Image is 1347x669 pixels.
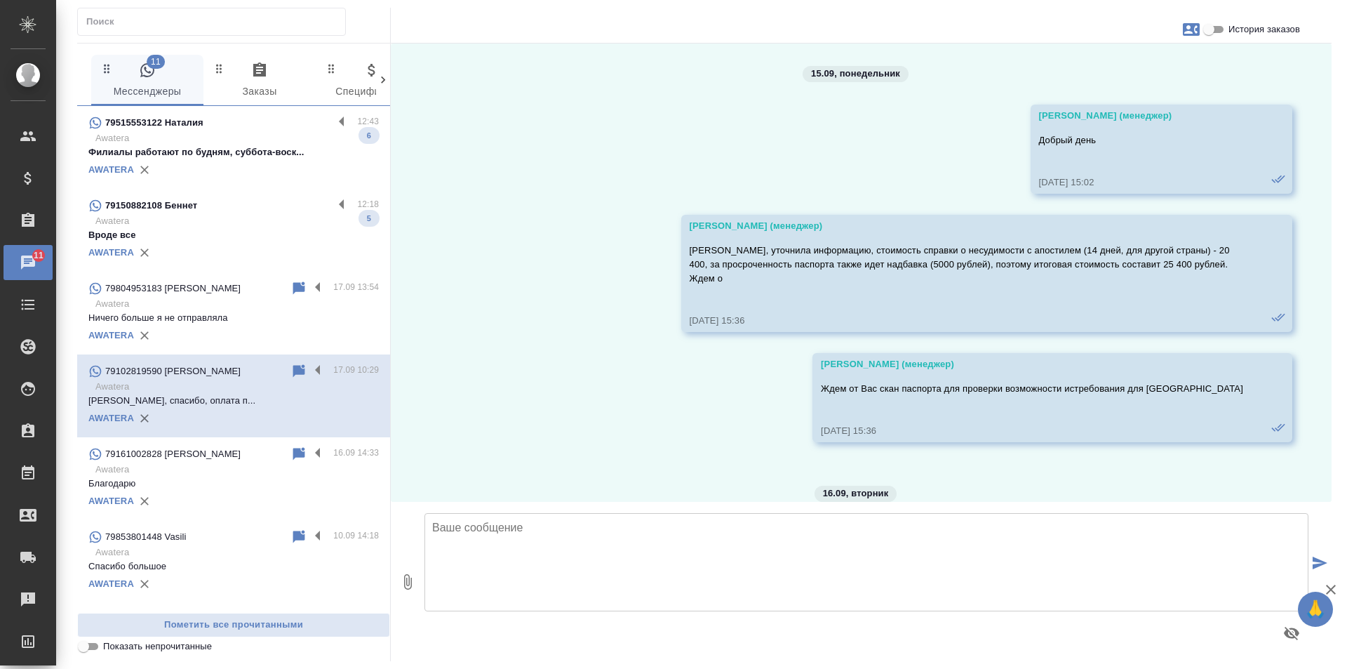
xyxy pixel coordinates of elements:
button: Предпросмотр [1275,616,1308,650]
span: Заказы [212,62,307,100]
p: 12:43 [357,114,379,128]
p: [PERSON_NAME], спасибо, оплата п... [88,394,379,408]
span: 🙏 [1304,595,1327,624]
p: 10.09 14:18 [333,529,379,543]
p: 15.09, понедельник [811,67,900,81]
p: 79804953183 [PERSON_NAME] [105,281,241,296]
button: Пометить все прочитанными [77,613,390,637]
button: Заявки [1174,13,1208,46]
a: AWATERA [88,164,134,175]
p: Awatera [95,297,379,311]
a: AWATERA [88,247,134,258]
div: 79150882108 Беннет12:18AwateraВроде все5AWATERA [77,189,390,272]
div: [DATE] 15:02 [1039,175,1244,190]
span: История заказов [1228,22,1300,37]
p: 12:18 [357,197,379,211]
span: 11 [147,55,165,69]
svg: Зажми и перетащи, чтобы поменять порядок вкладок [100,62,114,75]
p: 12:43 [357,611,379,625]
p: 16.09 14:33 [333,446,379,460]
div: [DATE] 15:36 [690,314,1244,328]
p: Awatera [95,545,379,559]
p: Добрый день [1039,133,1244,147]
p: 79161002828 [PERSON_NAME] [105,447,241,461]
div: 79161002828 [PERSON_NAME]16.09 14:33AwateraБлагодарюAWATERA [77,437,390,520]
p: Awatera [95,463,379,477]
div: 79102819590 [PERSON_NAME]17.09 10:29Awatera[PERSON_NAME], спасибо, оплата п...AWATERA [77,355,390,437]
p: 79102819590 [PERSON_NAME] [105,364,241,378]
p: Awatera [95,131,379,145]
button: Удалить привязку [134,325,155,346]
p: [PERSON_NAME], уточнила информацию, стоимость справки о несудимости с апостилем (14 дней, для дру... [690,244,1244,286]
p: Филиалы работают по будням, суббота-воск... [88,145,379,159]
div: [PERSON_NAME] (менеджер) [690,219,1244,233]
span: 11 [25,249,52,263]
div: 79515553122 Наталия12:43AwateraФилиалы работают по будням, суббота-воск...6AWATERA [77,106,390,189]
p: Спасибо большое [88,559,379,574]
svg: Зажми и перетащи, чтобы поменять порядок вкладок [213,62,226,75]
button: Удалить привязку [134,574,155,595]
div: [PERSON_NAME] (менеджер) [821,357,1243,371]
a: AWATERA [88,413,134,423]
p: 17.09 13:54 [333,280,379,294]
div: [DATE] 15:36 [821,424,1243,438]
div: [PERSON_NAME] (менеджер) [1039,109,1244,123]
p: 79515553122 Наталия [105,116,203,130]
span: 5 [358,211,380,225]
input: Поиск [86,12,345,32]
span: Спецификации [324,62,420,100]
button: Удалить привязку [134,491,155,512]
span: Показать непрочитанные [103,640,212,654]
div: Пометить непрочитанным [290,363,307,380]
button: Удалить привязку [134,408,155,429]
span: Пометить все прочитанными [85,617,382,633]
a: AWATERA [88,330,134,340]
p: Awatera [95,380,379,394]
div: Пометить непрочитанным [290,446,307,463]
button: Удалить привязку [134,159,155,180]
p: Awatera [95,214,379,228]
p: 79150882108 Беннет [105,199,197,213]
p: 16.09, вторник [823,486,889,501]
button: Удалить привязку [134,242,155,263]
span: 6 [358,128,380,143]
button: 🙏 [1298,592,1333,627]
span: Мессенджеры [100,62,195,100]
a: AWATERA [88,496,134,506]
p: Благодарю [88,477,379,491]
div: Пометить непрочитанным [314,611,331,628]
p: 79853801448 Vasili [105,530,186,544]
a: 11 [4,245,53,280]
p: 17.09 10:29 [333,363,379,377]
svg: Зажми и перетащи, чтобы поменять порядок вкладок [325,62,338,75]
p: Ждем от Вас скан паспорта для проверки возможности истребования для [GEOGRAPHIC_DATA] [821,382,1243,396]
div: 79804953183 [PERSON_NAME]17.09 13:54AwateraНичего больше я не отправлялаAWATERA [77,272,390,355]
p: Ничего больше я не отправляла [88,311,379,325]
div: 79853801448 Vasili10.09 14:18AwateraСпасибо большоеAWATERA [77,520,390,603]
a: AWATERA [88,578,134,589]
p: Вроде все [88,228,379,242]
